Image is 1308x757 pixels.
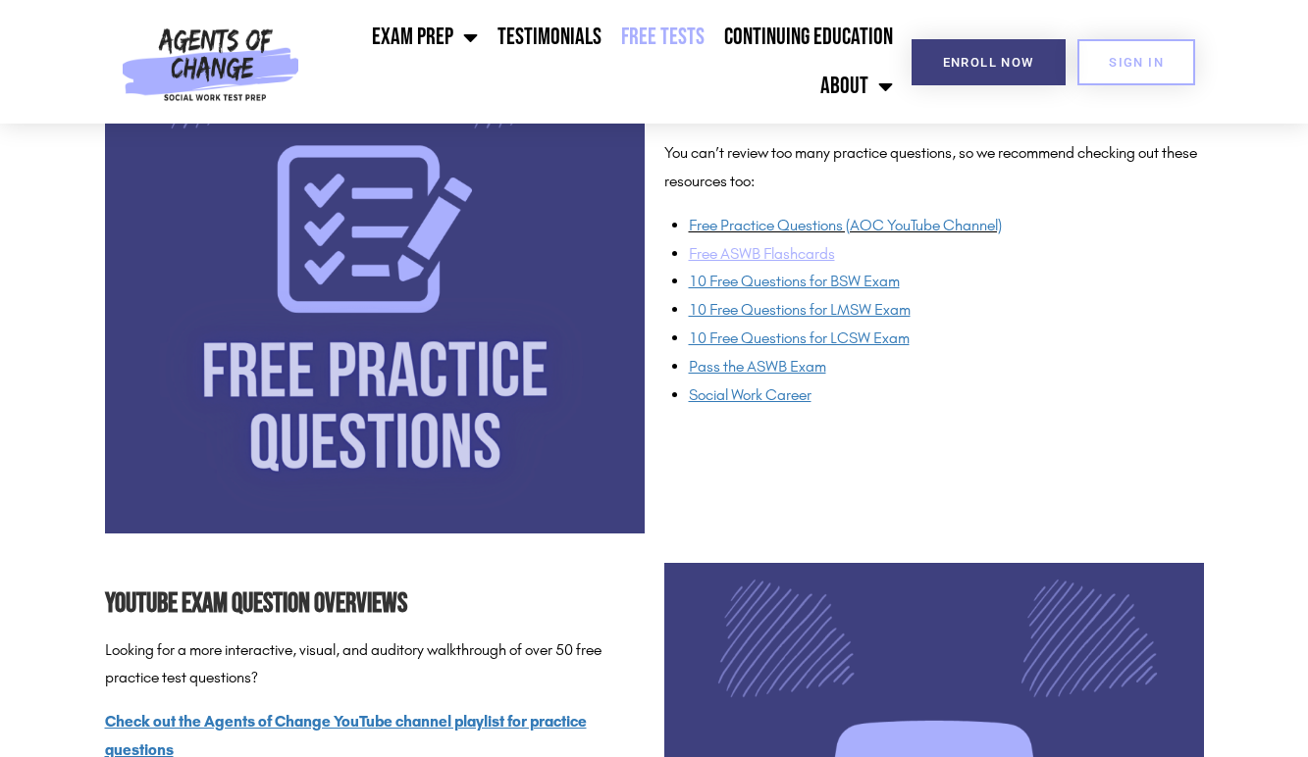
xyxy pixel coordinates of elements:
p: You can’t review too many practice questions, so we recommend checking out these resources too: [664,139,1204,196]
p: Looking for a more interactive, visual, and auditory walkthrough of over 50 free practice test qu... [105,636,645,693]
a: SIGN IN [1077,39,1195,85]
a: About [811,62,903,111]
a: 10 Free Questions for LCSW Exam [689,328,910,347]
h2: YouTube Exam Question Overviews [105,582,645,627]
a: 10 Free Questions for BSW Exam [689,272,900,290]
span: SIGN IN [1109,56,1164,69]
a: Pass the ASWB Exam [689,357,830,376]
a: Free ASWB Flashcards [689,244,835,263]
a: Testimonials [488,13,611,62]
a: Continuing Education [714,13,903,62]
a: Free Tests [611,13,714,62]
nav: Menu [308,13,904,111]
a: Free Practice Questions (AOC YouTube Channel) [689,216,1002,234]
a: 10 Free Questions for LMSW Exam [689,300,911,319]
a: Exam Prep [362,13,488,62]
a: Enroll Now [912,39,1066,85]
a: Social Work Career [689,385,811,404]
span: Enroll Now [943,56,1034,69]
span: Pass the ASWB Exam [689,357,826,376]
